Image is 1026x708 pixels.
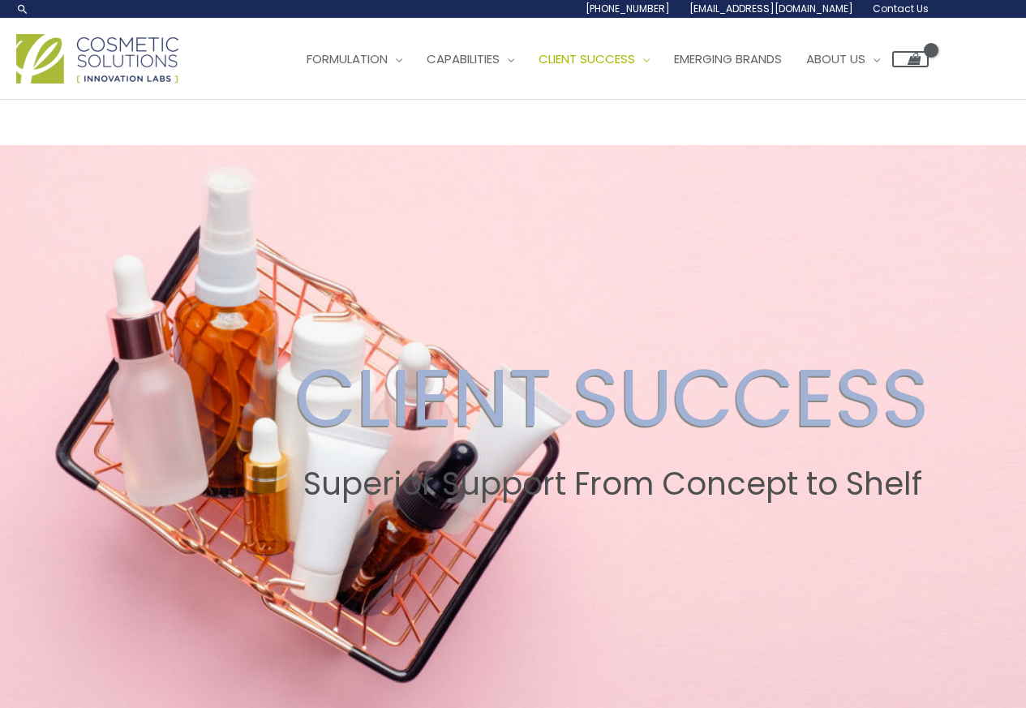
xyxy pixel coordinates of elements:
[674,50,782,67] span: Emerging Brands
[586,2,670,15] span: [PHONE_NUMBER]
[892,51,929,67] a: View Shopping Cart, empty
[427,50,500,67] span: Capabilities
[295,350,929,446] h2: CLIENT SUCCESS
[414,35,526,84] a: Capabilities
[307,50,388,67] span: Formulation
[282,35,929,84] nav: Site Navigation
[294,35,414,84] a: Formulation
[526,35,662,84] a: Client Success
[689,2,853,15] span: [EMAIL_ADDRESS][DOMAIN_NAME]
[539,50,635,67] span: Client Success
[806,50,865,67] span: About Us
[295,466,929,503] h2: Superior Support From Concept to Shelf
[873,2,929,15] span: Contact Us
[662,35,794,84] a: Emerging Brands
[16,34,178,84] img: Cosmetic Solutions Logo
[16,2,29,15] a: Search icon link
[794,35,892,84] a: About Us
